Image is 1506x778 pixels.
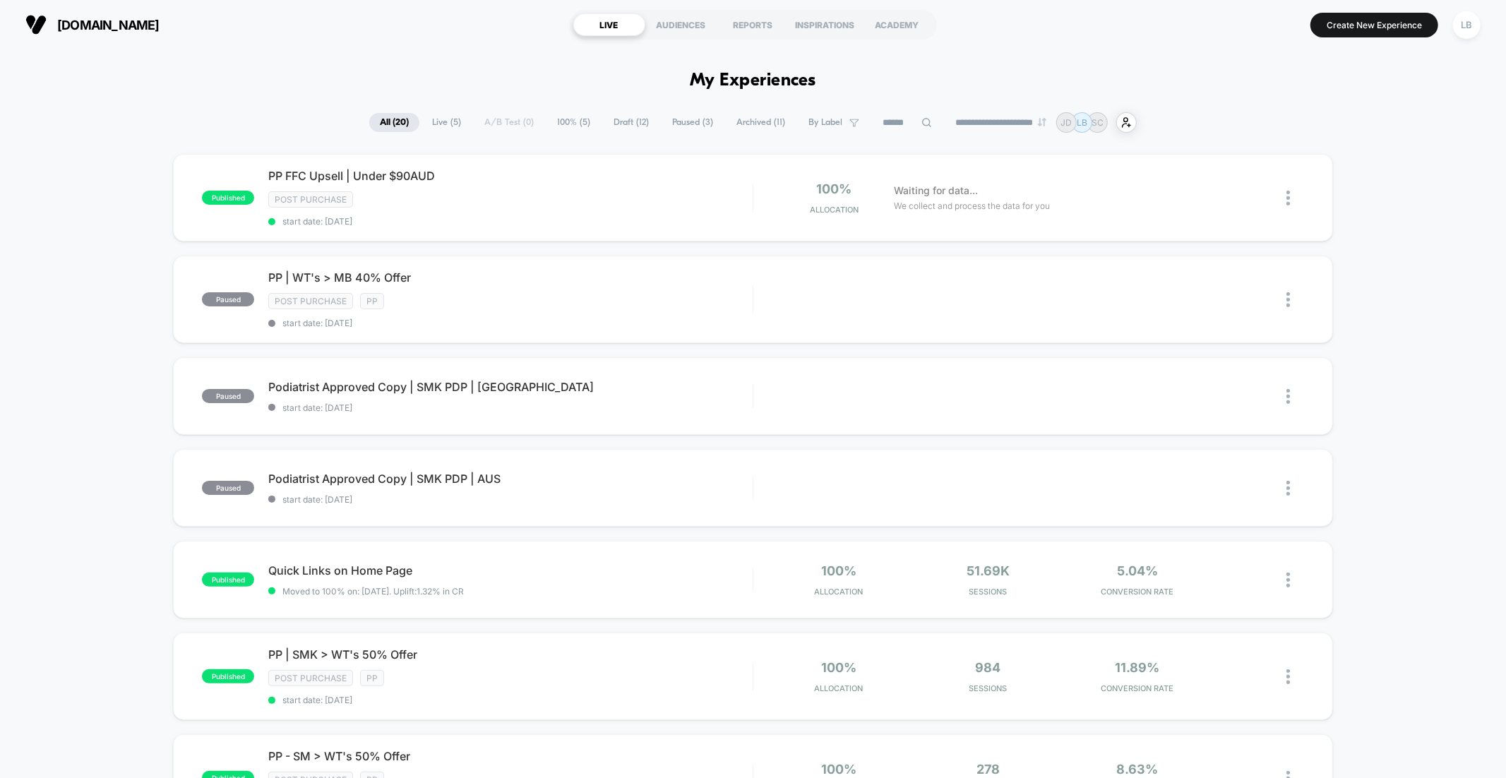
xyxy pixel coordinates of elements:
[268,191,353,208] span: Post Purchase
[1453,11,1481,39] div: LB
[815,683,863,693] span: Allocation
[360,670,384,686] span: PP
[1066,683,1209,693] span: CONVERSION RATE
[360,293,384,309] span: PP
[861,13,933,36] div: ACADEMY
[57,18,160,32] span: [DOMAIN_NAME]
[202,191,254,205] span: published
[821,563,856,578] span: 100%
[1286,669,1290,684] img: close
[1077,117,1087,128] p: LB
[546,113,601,132] span: 100% ( 5 )
[1286,389,1290,404] img: close
[268,293,353,309] span: Post Purchase
[917,683,1060,693] span: Sessions
[202,389,254,403] span: paused
[810,205,859,215] span: Allocation
[268,380,752,394] span: Podiatrist Approved Copy | SMK PDP | [GEOGRAPHIC_DATA]
[976,660,1001,675] span: 984
[815,587,863,597] span: Allocation
[821,762,856,777] span: 100%
[894,199,1050,213] span: We collect and process the data for you
[808,117,842,128] span: By Label
[202,481,254,495] span: paused
[1286,292,1290,307] img: close
[268,472,752,486] span: Podiatrist Approved Copy | SMK PDP | AUS
[1117,563,1158,578] span: 5.04%
[817,181,852,196] span: 100%
[789,13,861,36] div: INSPIRATIONS
[25,14,47,35] img: Visually logo
[1092,117,1104,128] p: SC
[1286,573,1290,587] img: close
[726,113,796,132] span: Archived ( 11 )
[268,670,353,686] span: Post Purchase
[976,762,1000,777] span: 278
[917,587,1060,597] span: Sessions
[717,13,789,36] div: REPORTS
[202,669,254,683] span: published
[662,113,724,132] span: Paused ( 3 )
[268,402,752,413] span: start date: [DATE]
[268,563,752,577] span: Quick Links on Home Page
[573,13,645,36] div: LIVE
[967,563,1010,578] span: 51.69k
[268,318,752,328] span: start date: [DATE]
[1066,587,1209,597] span: CONVERSION RATE
[268,270,752,285] span: PP | WT's > MB 40% Offer
[202,292,254,306] span: paused
[1038,118,1046,126] img: end
[1286,191,1290,205] img: close
[1286,481,1290,496] img: close
[690,71,816,91] h1: My Experiences
[1061,117,1072,128] p: JD
[268,216,752,227] span: start date: [DATE]
[268,749,752,763] span: PP - SM > WT's 50% Offer
[821,660,856,675] span: 100%
[282,586,464,597] span: Moved to 100% on: [DATE] . Uplift: 1.32% in CR
[202,573,254,587] span: published
[1310,13,1438,37] button: Create New Experience
[1116,660,1160,675] span: 11.89%
[369,113,419,132] span: All ( 20 )
[268,647,752,662] span: PP | SMK > WT's 50% Offer
[1449,11,1485,40] button: LB
[21,13,164,36] button: [DOMAIN_NAME]
[268,494,752,505] span: start date: [DATE]
[1117,762,1159,777] span: 8.63%
[422,113,472,132] span: Live ( 5 )
[645,13,717,36] div: AUDIENCES
[268,695,752,705] span: start date: [DATE]
[603,113,659,132] span: Draft ( 12 )
[268,169,752,183] span: PP FFC Upsell | Under $90AUD
[894,183,978,198] span: Waiting for data...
